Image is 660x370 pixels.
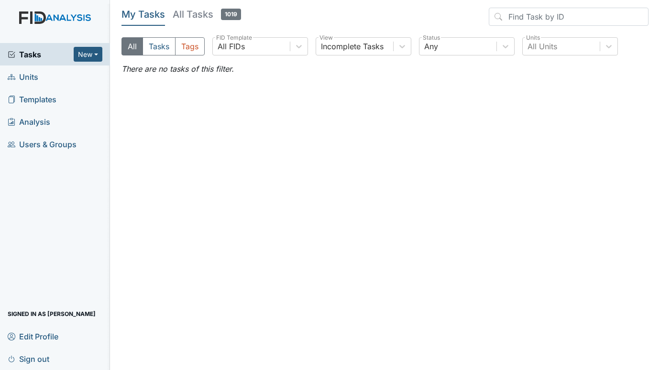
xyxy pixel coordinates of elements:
[8,351,49,366] span: Sign out
[8,49,74,60] a: Tasks
[8,329,58,344] span: Edit Profile
[8,306,96,321] span: Signed in as [PERSON_NAME]
[121,37,205,55] div: Type filter
[74,47,102,62] button: New
[321,41,384,52] div: Incomplete Tasks
[8,92,56,107] span: Templates
[8,69,38,84] span: Units
[121,64,234,74] em: There are no tasks of this filter.
[489,8,649,26] input: Find Task by ID
[175,37,205,55] button: Tags
[8,137,77,152] span: Users & Groups
[528,41,557,52] div: All Units
[221,9,241,20] span: 1019
[121,37,143,55] button: All
[8,114,50,129] span: Analysis
[143,37,176,55] button: Tasks
[173,8,241,21] h5: All Tasks
[218,41,245,52] div: All FIDs
[121,8,165,21] h5: My Tasks
[424,41,438,52] div: Any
